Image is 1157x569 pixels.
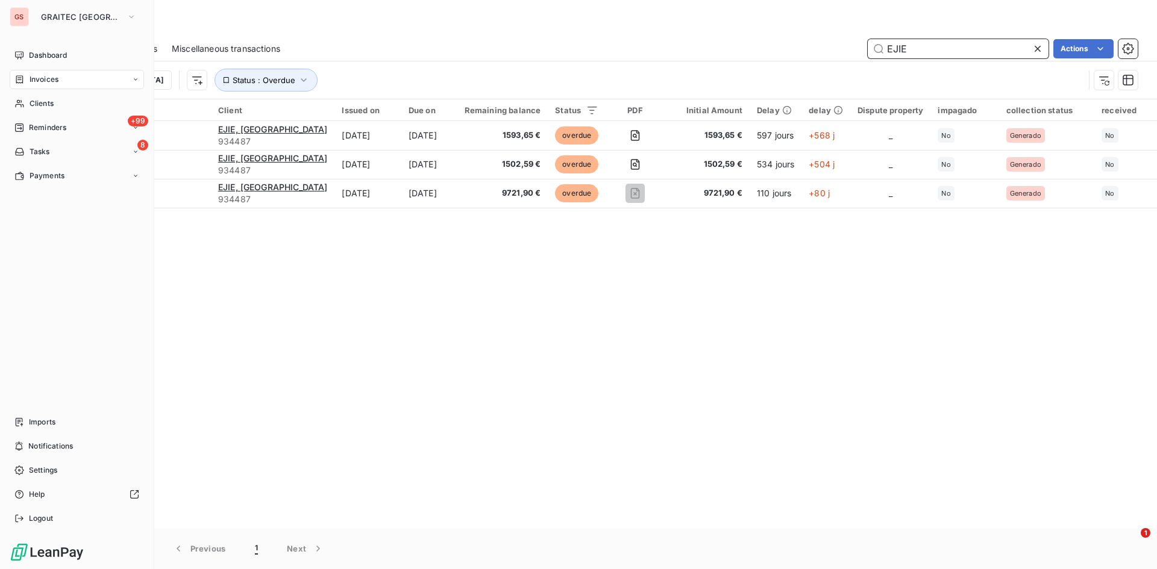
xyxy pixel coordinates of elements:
[465,105,541,115] div: Remaining balance
[158,536,240,561] button: Previous
[218,164,327,176] span: 934487
[555,155,598,173] span: overdue
[889,188,892,198] span: _
[889,159,892,169] span: _
[334,150,401,179] td: [DATE]
[809,105,843,115] div: delay
[938,105,991,115] div: impagado
[218,153,327,163] span: EJIE, [GEOGRAPHIC_DATA]
[218,182,327,192] span: EJIE, [GEOGRAPHIC_DATA]
[1006,105,1088,115] div: collection status
[750,121,801,150] td: 597 jours
[465,187,541,199] span: 9721,90 €
[1102,105,1151,115] div: received
[1010,132,1041,139] span: Generado
[401,150,457,179] td: [DATE]
[941,132,950,139] span: No
[240,536,272,561] button: 1
[465,158,541,170] span: 1502,59 €
[334,121,401,150] td: [DATE]
[672,187,742,199] span: 9721,90 €
[342,105,394,115] div: Issued on
[868,39,1049,58] input: Search
[29,50,67,61] span: Dashboard
[1053,39,1114,58] button: Actions
[30,170,64,181] span: Payments
[272,536,339,561] button: Next
[1010,190,1041,197] span: Generado
[218,105,327,115] div: Client
[1141,528,1150,538] span: 1
[218,135,327,148] span: 934487
[672,129,742,141] span: 1593,65 €
[10,543,84,562] img: Logo LeanPay
[809,130,835,140] span: +568 j
[555,126,598,145] span: overdue
[401,179,457,208] td: [DATE]
[172,43,280,55] span: Miscellaneous transactions
[29,513,53,524] span: Logout
[10,7,29,26] div: GS
[29,465,57,476] span: Settings
[28,441,73,452] span: Notifications
[889,130,892,140] span: _
[1105,161,1114,168] span: No
[750,179,801,208] td: 110 jours
[218,193,327,205] span: 934487
[941,161,950,168] span: No
[29,489,45,500] span: Help
[409,105,450,115] div: Due on
[1010,161,1041,168] span: Generado
[941,190,950,197] span: No
[858,105,923,115] div: Dispute property
[334,179,401,208] td: [DATE]
[809,188,830,198] span: +80 j
[29,122,66,133] span: Reminders
[555,105,598,115] div: Status
[1105,190,1114,197] span: No
[555,184,598,202] span: overdue
[128,116,148,126] span: +99
[41,12,122,22] span: GRAITEC [GEOGRAPHIC_DATA]
[215,69,318,92] button: Status : Overdue
[672,105,742,115] div: Initial Amount
[465,129,541,141] span: 1593,65 €
[30,74,58,85] span: Invoices
[672,158,742,170] span: 1502,59 €
[218,124,327,134] span: EJIE, [GEOGRAPHIC_DATA]
[613,105,657,115] div: PDF
[401,121,457,150] td: [DATE]
[1105,132,1114,139] span: No
[137,140,148,151] span: 8
[233,75,295,85] span: Status : Overdue
[809,159,835,169] span: +504 j
[757,105,794,115] div: Delay
[29,417,55,428] span: Imports
[750,150,801,179] td: 534 jours
[1116,528,1145,557] iframe: Intercom live chat
[30,98,54,109] span: Clients
[255,543,258,555] span: 1
[10,485,144,504] a: Help
[30,146,50,157] span: Tasks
